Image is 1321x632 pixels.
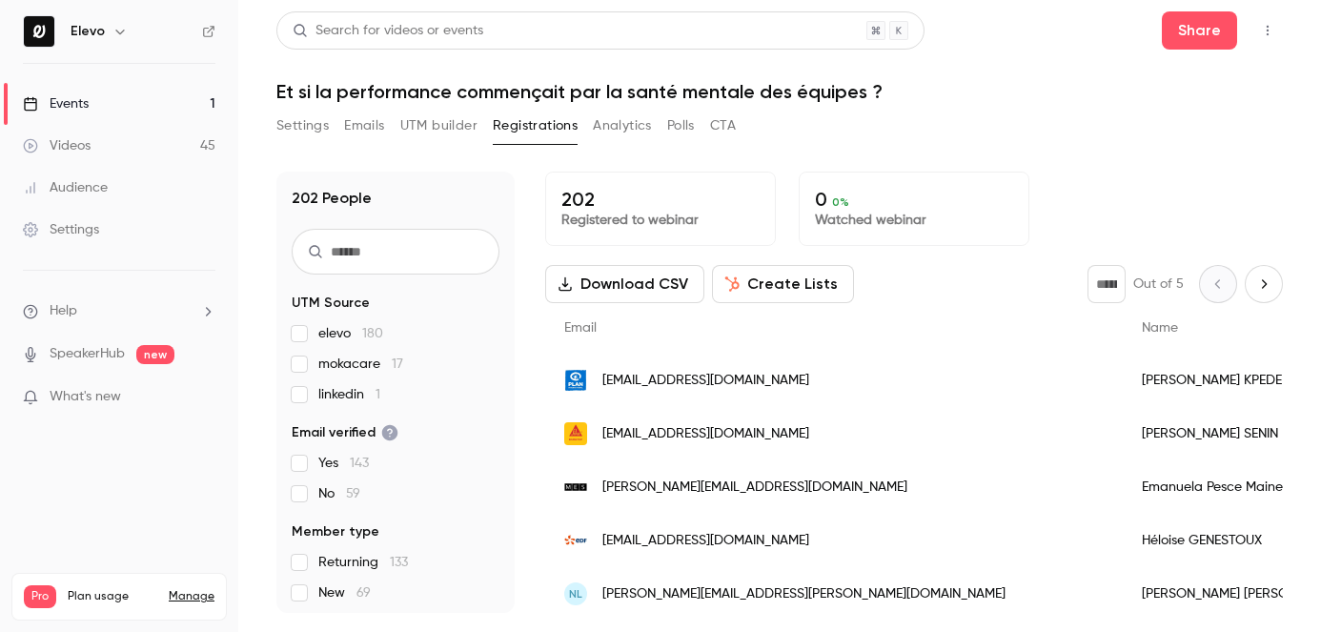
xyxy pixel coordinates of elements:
[390,556,408,569] span: 133
[346,487,360,500] span: 59
[318,583,371,602] span: New
[169,589,214,604] a: Manage
[1142,321,1178,335] span: Name
[815,188,1013,211] p: 0
[71,22,105,41] h6: Elevo
[392,357,403,371] span: 17
[23,94,89,113] div: Events
[667,111,695,141] button: Polls
[493,111,578,141] button: Registrations
[832,195,849,209] span: 0 %
[362,327,383,340] span: 180
[68,589,157,604] span: Plan usage
[23,178,108,197] div: Audience
[24,585,56,608] span: Pro
[276,111,329,141] button: Settings
[564,476,587,499] img: mesgestion.ch
[318,385,380,404] span: linkedin
[1133,275,1184,294] p: Out of 5
[318,454,369,473] span: Yes
[23,220,99,239] div: Settings
[564,529,587,552] img: edf.fr
[318,484,360,503] span: No
[1245,265,1283,303] button: Next page
[564,321,597,335] span: Email
[564,369,587,392] img: plan-international.org
[292,522,379,541] span: Member type
[400,111,478,141] button: UTM builder
[602,424,809,444] span: [EMAIL_ADDRESS][DOMAIN_NAME]
[24,16,54,47] img: Elevo
[545,265,704,303] button: Download CSV
[1162,11,1237,50] button: Share
[815,211,1013,230] p: Watched webinar
[136,345,174,364] span: new
[50,387,121,407] span: What's new
[50,344,125,364] a: SpeakerHub
[602,371,809,391] span: [EMAIL_ADDRESS][DOMAIN_NAME]
[602,584,1006,604] span: [PERSON_NAME][EMAIL_ADDRESS][PERSON_NAME][DOMAIN_NAME]
[350,457,369,470] span: 143
[602,478,907,498] span: [PERSON_NAME][EMAIL_ADDRESS][DOMAIN_NAME]
[292,187,372,210] h1: 202 People
[602,531,809,551] span: [EMAIL_ADDRESS][DOMAIN_NAME]
[561,188,760,211] p: 202
[712,265,854,303] button: Create Lists
[564,422,587,445] img: ci.sika.com
[293,21,483,41] div: Search for videos or events
[23,301,215,321] li: help-dropdown-opener
[344,111,384,141] button: Emails
[710,111,736,141] button: CTA
[569,585,582,602] span: NL
[292,423,398,442] span: Email verified
[376,388,380,401] span: 1
[50,301,77,321] span: Help
[276,80,1283,103] h1: Et si la performance commençait par la santé mentale des équipes ?
[318,355,403,374] span: mokacare
[356,586,371,600] span: 69
[23,136,91,155] div: Videos
[318,324,383,343] span: elevo
[593,111,652,141] button: Analytics
[292,294,370,313] span: UTM Source
[561,211,760,230] p: Registered to webinar
[318,553,408,572] span: Returning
